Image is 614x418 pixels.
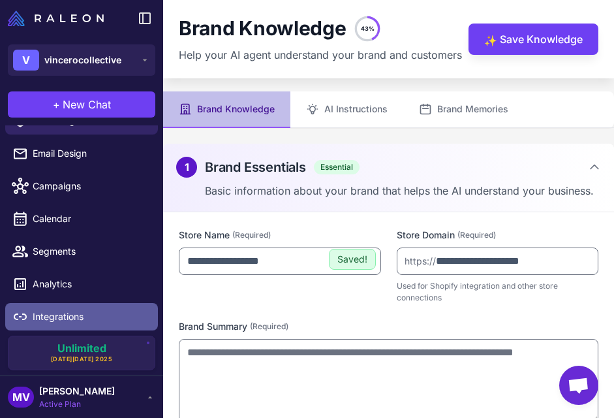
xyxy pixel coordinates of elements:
[329,249,376,270] div: Saved!
[468,24,598,55] button: ✨Save Knowledge
[205,157,306,177] h2: Brand Essentials
[176,157,197,178] div: 1
[33,212,147,226] span: Calendar
[5,238,158,265] a: Segments
[33,146,147,161] span: Email Design
[5,270,158,298] a: Analytics
[5,303,158,330] a: Integrations
[179,47,462,63] p: Help your AI agent understand your brand and customers
[179,319,598,334] label: Brand Summary
[33,277,147,291] span: Analytics
[13,50,39,71] div: V
[8,10,104,26] img: Raleon Logo
[559,366,598,405] div: Open chat
[5,205,158,233] a: Calendar
[8,44,155,76] button: Vvincerocollective
[57,343,106,353] span: Unlimited
[51,355,113,364] span: [DATE][DATE] 2025
[8,91,155,118] button: +New Chat
[314,160,360,174] span: Essential
[163,91,290,128] button: Brand Knowledge
[250,321,288,332] span: (Required)
[8,387,34,408] div: MV
[232,229,271,241] span: (Required)
[403,91,524,128] button: Brand Memories
[33,179,147,193] span: Campaigns
[33,310,147,324] span: Integrations
[53,97,60,112] span: +
[205,183,601,199] p: Basic information about your brand that helps the AI understand your business.
[33,244,147,259] span: Segments
[5,172,158,200] a: Campaigns
[457,229,496,241] span: (Required)
[39,384,115,398] span: [PERSON_NAME]
[397,280,599,304] p: Used for Shopify integration and other store connections
[44,53,121,67] span: vincerocollective
[290,91,403,128] button: AI Instructions
[8,10,109,26] a: Raleon Logo
[360,25,374,32] text: 43%
[63,97,111,112] span: New Chat
[397,228,599,242] label: Store Domain
[39,398,115,410] span: Active Plan
[5,140,158,167] a: Email Design
[484,33,495,43] span: ✨
[179,16,346,41] h1: Brand Knowledge
[179,228,381,242] label: Store Name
